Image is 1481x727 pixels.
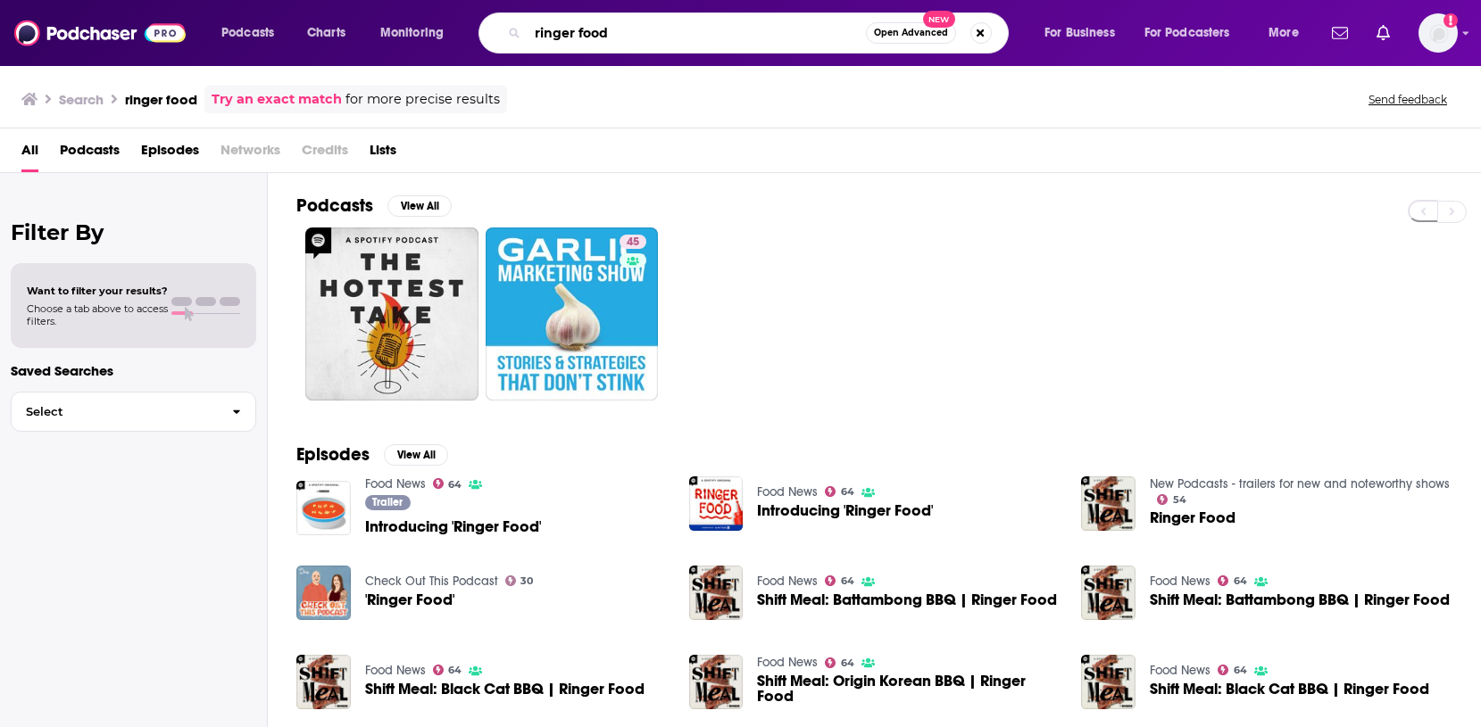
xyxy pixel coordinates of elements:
a: 64 [433,478,462,489]
button: Select [11,392,256,432]
button: open menu [1133,19,1256,47]
a: Shift Meal: Origin Korean BBQ | Ringer Food [757,673,1060,704]
img: 'Ringer Food' [296,566,351,620]
span: For Business [1044,21,1115,45]
a: 64 [1218,575,1247,586]
button: Send feedback [1363,92,1452,107]
a: Shift Meal: Battambong BBQ | Ringer Food [1150,592,1450,607]
span: Logged in as rowan.sullivan [1419,13,1458,53]
span: More [1269,21,1299,45]
button: open menu [1032,19,1137,47]
button: Show profile menu [1419,13,1458,53]
h3: Search [59,91,104,108]
span: Episodes [141,136,199,172]
a: PodcastsView All [296,194,452,217]
span: 64 [841,577,854,585]
span: 64 [1234,577,1247,585]
span: Credits [302,136,348,172]
button: open menu [368,19,467,47]
a: Food News [1150,663,1211,678]
a: All [21,136,38,172]
a: Check Out This Podcast [365,574,498,589]
div: Search podcasts, credits, & more... [495,12,1026,54]
a: 30 [505,575,534,586]
a: 45 [620,235,646,249]
a: Shift Meal: Black Cat BBQ | Ringer Food [365,682,645,697]
h2: Podcasts [296,194,373,217]
span: Select [12,406,218,417]
input: Search podcasts, credits, & more... [528,19,866,47]
h2: Filter By [11,219,256,245]
a: 54 [1157,494,1186,505]
a: Lists [370,136,396,172]
p: Saved Searches [11,362,256,379]
span: New [923,11,955,28]
img: Podchaser - Follow, Share and Rate Podcasts [14,16,186,50]
a: Shift Meal: Battambong BBQ | Ringer Food [757,592,1057,607]
img: Shift Meal: Battambong BBQ | Ringer Food [689,566,744,620]
span: for more precise results [345,89,500,110]
span: Networks [220,136,280,172]
span: Podcasts [221,21,274,45]
a: Podcasts [60,136,120,172]
span: Monitoring [380,21,444,45]
a: Food News [1150,574,1211,589]
span: Charts [307,21,345,45]
img: Shift Meal: Battambong BBQ | Ringer Food [1081,566,1136,620]
img: Shift Meal: Black Cat BBQ | Ringer Food [1081,655,1136,709]
button: open menu [209,19,297,47]
a: Try an exact match [212,89,342,110]
h2: Episodes [296,443,370,466]
span: 30 [520,577,533,585]
span: 45 [627,234,639,252]
span: 64 [1234,666,1247,674]
a: Food News [365,476,426,492]
span: 64 [448,666,462,674]
span: Choose a tab above to access filters. [27,302,168,327]
span: 64 [448,481,462,489]
img: Introducing 'Ringer Food' [296,481,351,535]
img: Shift Meal: Black Cat BBQ | Ringer Food [296,655,351,709]
a: Food News [757,655,818,670]
h3: ringer food [125,91,197,108]
span: Trailer [372,497,403,508]
a: 'Ringer Food' [365,592,454,607]
span: 64 [841,659,854,667]
a: 45 [486,227,659,401]
button: View All [387,195,452,217]
span: Open Advanced [874,29,948,37]
a: 64 [433,665,462,675]
a: Food News [365,663,426,678]
a: 64 [1218,665,1247,675]
a: Show notifications dropdown [1369,18,1397,48]
img: Shift Meal: Origin Korean BBQ | Ringer Food [689,655,744,709]
a: Shift Meal: Black Cat BBQ | Ringer Food [1150,682,1429,697]
a: Food News [757,484,818,500]
a: Ringer Food [1081,476,1136,531]
img: Introducing 'Ringer Food' [689,476,744,531]
span: Introducing 'Ringer Food' [757,503,933,518]
a: New Podcasts - trailers for new and noteworthy shows [1150,476,1450,492]
button: Open AdvancedNew [866,22,956,44]
span: 64 [841,488,854,496]
a: Introducing 'Ringer Food' [365,519,541,534]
